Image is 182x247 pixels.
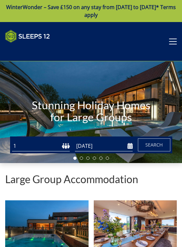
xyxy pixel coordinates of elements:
h1: Stunning Holiday Homes for Large Groups [27,86,155,136]
span: Search [145,142,163,148]
input: Arrival Date [75,141,133,151]
p: Large Group Accommodation [5,173,138,185]
button: Search [138,138,170,151]
iframe: Customer reviews powered by Trustpilot [2,47,70,52]
img: Sleeps 12 [5,30,50,43]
